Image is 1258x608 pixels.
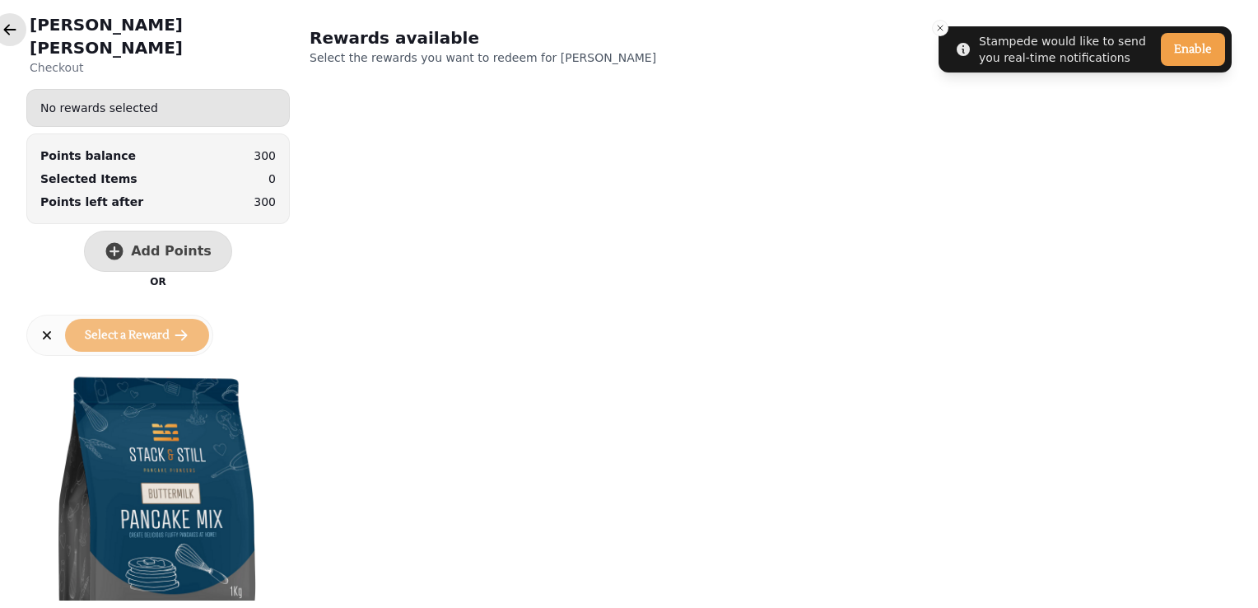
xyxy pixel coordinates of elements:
[979,33,1154,66] div: Stampede would like to send you real-time notifications
[310,26,626,49] h2: Rewards available
[561,51,656,64] span: [PERSON_NAME]
[310,49,731,66] p: Select the rewards you want to redeem for
[150,275,165,288] p: OR
[85,330,170,341] span: Select a Reward
[40,147,136,164] div: Points balance
[131,245,212,258] span: Add Points
[65,319,209,352] button: Select a Reward
[39,362,277,601] img: 25% off any Pancake Mix or Sauce purchase
[84,231,232,272] button: Add Points
[30,59,290,76] p: Checkout
[932,20,948,36] button: Close toast
[27,93,289,123] div: No rewards selected
[268,171,276,187] p: 0
[254,194,276,210] p: 300
[30,13,290,59] h2: [PERSON_NAME] [PERSON_NAME]
[254,147,276,164] p: 300
[40,171,137,187] p: Selected Items
[40,194,143,210] p: Points left after
[1161,33,1225,66] button: Enable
